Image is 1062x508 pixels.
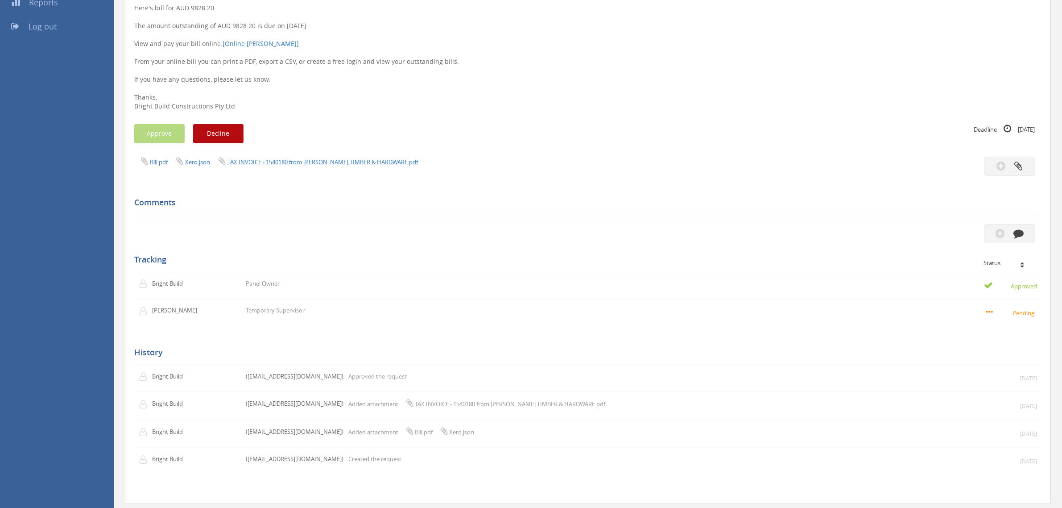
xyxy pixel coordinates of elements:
img: user-icon.png [139,307,152,316]
small: [DATE] [1020,375,1037,382]
a: [Online [PERSON_NAME]] [223,39,299,48]
p: [PERSON_NAME] [152,306,203,315]
a: Xero.json [185,158,210,166]
p: Panel Owner [246,279,280,288]
p: Added attachment [348,427,474,437]
small: Approved [984,281,1037,291]
small: Deadline [DATE] [974,124,1035,134]
p: ([EMAIL_ADDRESS][DOMAIN_NAME]) [246,372,343,381]
img: user-icon.png [139,428,152,437]
p: Bright Build [152,400,203,408]
span: TAX INVOICE - 1540180 from [PERSON_NAME] TIMBER & HARDWARE.pdf [415,400,605,408]
span: Bill.pdf [415,428,433,436]
p: Bright Build [152,428,203,436]
p: Here's bill for AUD 9828.20. The amount outstanding of AUD 9828.20 is due on [DATE]. View and pay... [134,4,1041,111]
small: [DATE] [1020,402,1037,410]
button: Decline [193,124,244,143]
img: user-icon.png [139,279,152,288]
p: Bright Build [152,455,203,463]
span: Xero.json [449,428,474,436]
small: [DATE] [1020,458,1037,465]
div: Status [983,260,1035,266]
img: user-icon.png [139,455,152,464]
a: Bill.pdf [150,158,168,166]
h5: Comments [134,198,1035,207]
h5: Tracking [134,255,1035,264]
p: Approved the request [348,372,407,381]
small: Pending [986,308,1037,317]
p: Temporary Supervisor [246,306,305,315]
h5: History [134,348,1035,357]
small: [DATE] [1020,430,1037,437]
p: Bright Build [152,279,203,288]
img: user-icon.png [139,372,152,381]
img: user-icon.png [139,400,152,409]
p: ([EMAIL_ADDRESS][DOMAIN_NAME]) [246,428,343,436]
p: ([EMAIL_ADDRESS][DOMAIN_NAME]) [246,400,343,408]
p: ([EMAIL_ADDRESS][DOMAIN_NAME]) [246,455,343,463]
p: Bright Build [152,372,203,381]
p: Added attachment [348,399,605,408]
span: Log out [29,21,57,32]
p: Created the request [348,455,401,463]
a: TAX INVOICE - 1540180 from [PERSON_NAME] TIMBER & HARDWARE.pdf [227,158,418,166]
button: Approve [134,124,185,143]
